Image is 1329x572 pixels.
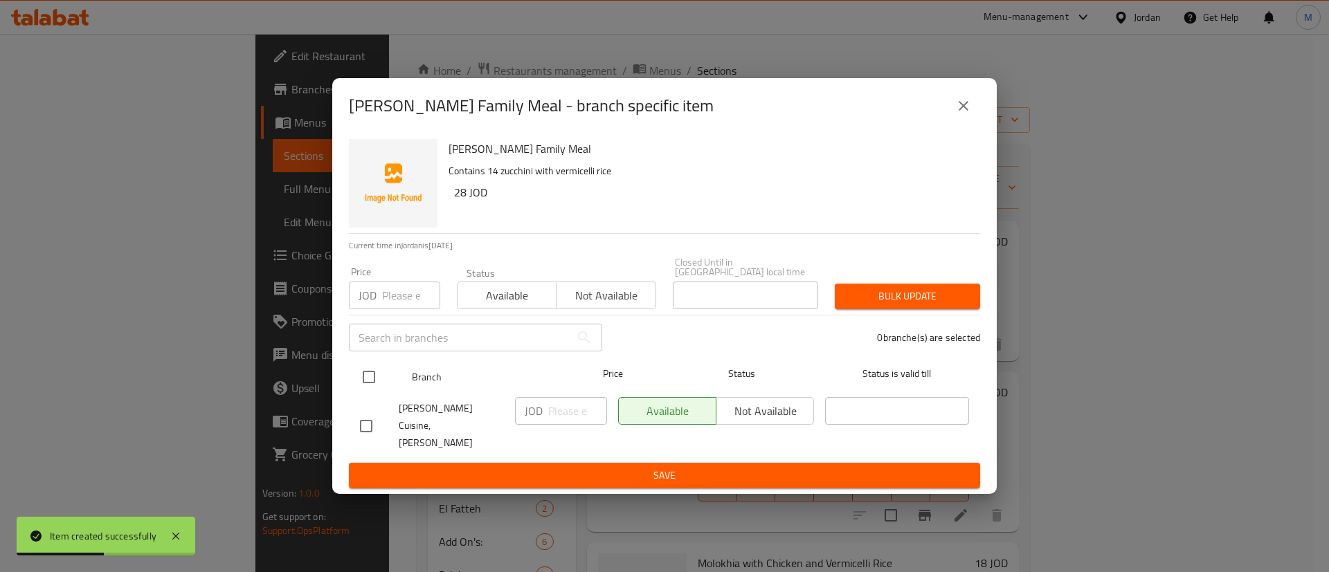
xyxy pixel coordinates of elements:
[670,365,814,382] span: Status
[454,183,969,202] h6: 28 JOD
[349,463,980,488] button: Save
[50,528,156,544] div: Item created successfully
[846,288,969,305] span: Bulk update
[835,284,980,309] button: Bulk update
[548,397,607,425] input: Please enter price
[525,403,543,419] p: JOD
[412,369,556,386] span: Branch
[562,286,650,306] span: Not available
[567,365,659,382] span: Price
[457,282,557,309] button: Available
[359,287,377,304] p: JOD
[556,282,656,309] button: Not available
[360,467,969,484] span: Save
[877,331,980,344] p: 0 branche(s) are selected
[399,400,504,452] span: [PERSON_NAME] Cuisine, [PERSON_NAME]
[349,139,437,228] img: Sheikh Mahshi Family Meal
[349,95,714,117] h2: [PERSON_NAME] Family Meal - branch specific item
[349,324,570,351] input: Search in branches
[947,89,980,122] button: close
[382,282,440,309] input: Please enter price
[825,365,969,382] span: Status is valid till
[449,139,969,158] h6: [PERSON_NAME] Family Meal
[449,163,969,180] p: Contains 14 zucchini with vermicelli rice
[463,286,551,306] span: Available
[349,239,980,252] p: Current time in Jordan is [DATE]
